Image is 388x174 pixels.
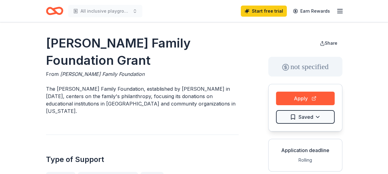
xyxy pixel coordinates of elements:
button: All inclusive playground [68,5,142,17]
button: Saved [276,110,335,124]
span: [PERSON_NAME] Family Foundation [60,71,144,77]
button: Share [315,37,342,49]
span: Share [325,40,337,46]
a: Start free trial [241,6,287,17]
div: Application deadline [273,147,337,154]
div: not specified [268,57,342,77]
div: Rolling [273,156,337,164]
a: Home [46,4,63,18]
h1: [PERSON_NAME] Family Foundation Grant [46,35,239,69]
a: Earn Rewards [289,6,334,17]
p: The [PERSON_NAME] Family Foundation, established by [PERSON_NAME] in [DATE], centers on the famil... [46,85,239,115]
div: From [46,70,239,78]
span: All inclusive playground [81,7,130,15]
button: Apply [276,92,335,105]
span: Saved [298,113,313,121]
h2: Type of Support [46,155,239,164]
